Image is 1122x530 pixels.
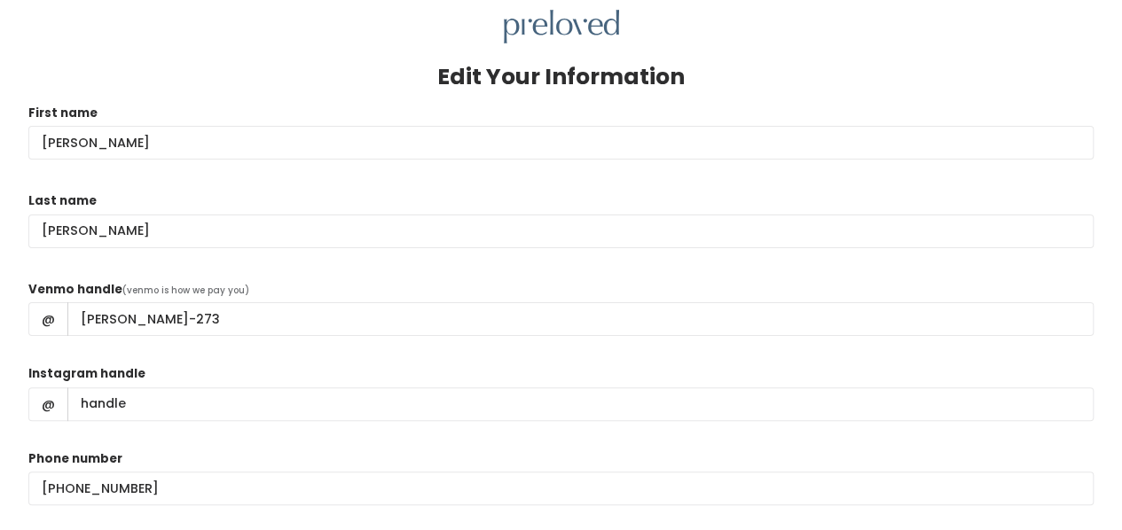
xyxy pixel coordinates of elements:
[67,302,1094,336] input: handle
[67,387,1094,421] input: handle
[28,450,122,468] label: Phone number
[28,387,68,421] span: @
[28,365,145,383] label: Instagram handle
[504,10,619,44] img: preloved logo
[28,281,122,299] label: Venmo handle
[28,192,97,210] label: Last name
[28,472,1094,505] input: (___) ___-____
[28,302,68,336] span: @
[28,105,98,122] label: First name
[122,284,249,297] span: (venmo is how we pay you)
[437,65,685,90] h3: Edit Your Information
